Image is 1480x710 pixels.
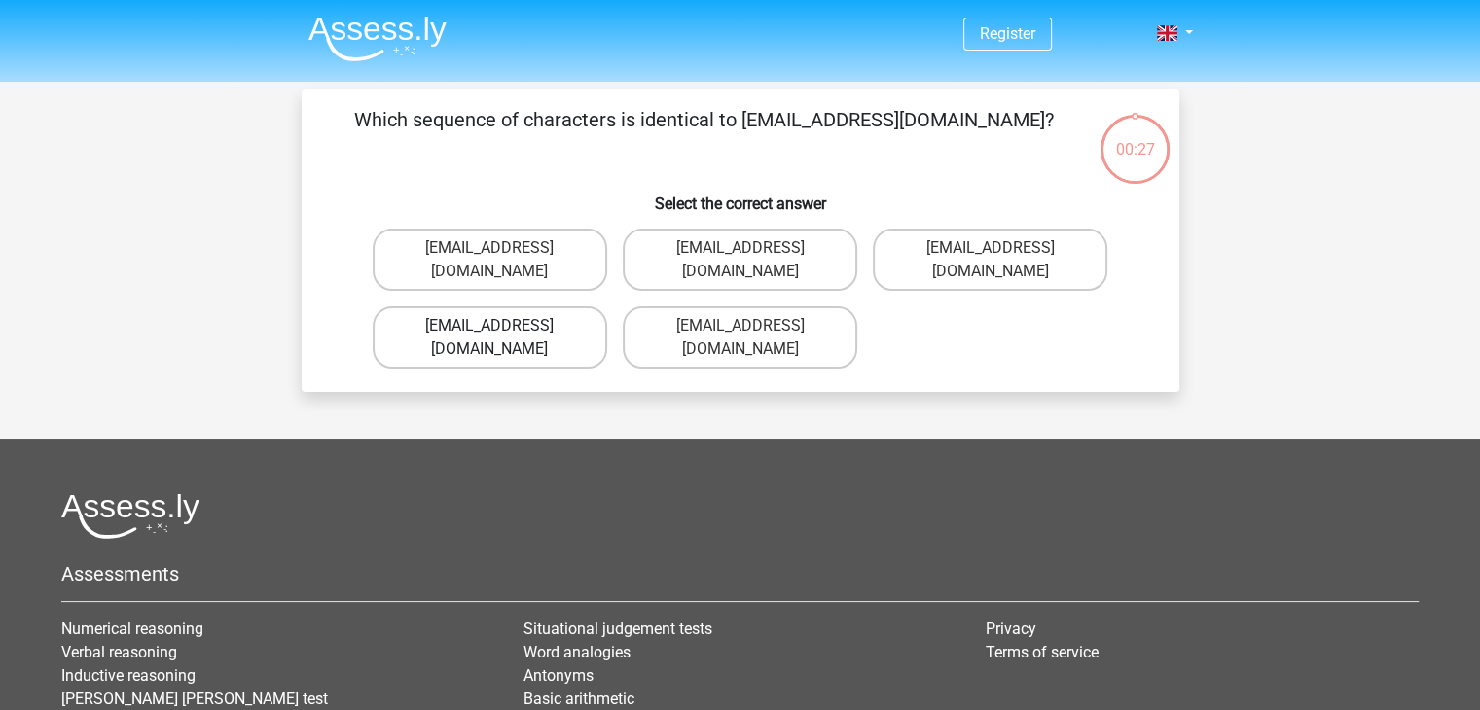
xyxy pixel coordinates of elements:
a: Situational judgement tests [523,620,712,638]
p: Which sequence of characters is identical to [EMAIL_ADDRESS][DOMAIN_NAME]? [333,105,1075,163]
label: [EMAIL_ADDRESS][DOMAIN_NAME] [623,229,857,291]
h5: Assessments [61,562,1419,586]
img: Assessly logo [61,493,199,539]
a: Word analogies [523,643,631,661]
a: Terms of service [986,643,1099,661]
h6: Select the correct answer [333,179,1148,213]
a: Antonyms [523,666,594,685]
img: Assessly [308,16,447,61]
a: Numerical reasoning [61,620,203,638]
a: Register [980,24,1035,43]
a: Verbal reasoning [61,643,177,661]
label: [EMAIL_ADDRESS][DOMAIN_NAME] [873,229,1107,291]
div: 00:27 [1099,113,1172,161]
a: Inductive reasoning [61,666,196,685]
label: [EMAIL_ADDRESS][DOMAIN_NAME] [373,306,607,369]
label: [EMAIL_ADDRESS][DOMAIN_NAME] [623,306,857,369]
label: [EMAIL_ADDRESS][DOMAIN_NAME] [373,229,607,291]
a: [PERSON_NAME] [PERSON_NAME] test [61,690,328,708]
a: Privacy [986,620,1036,638]
a: Basic arithmetic [523,690,634,708]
